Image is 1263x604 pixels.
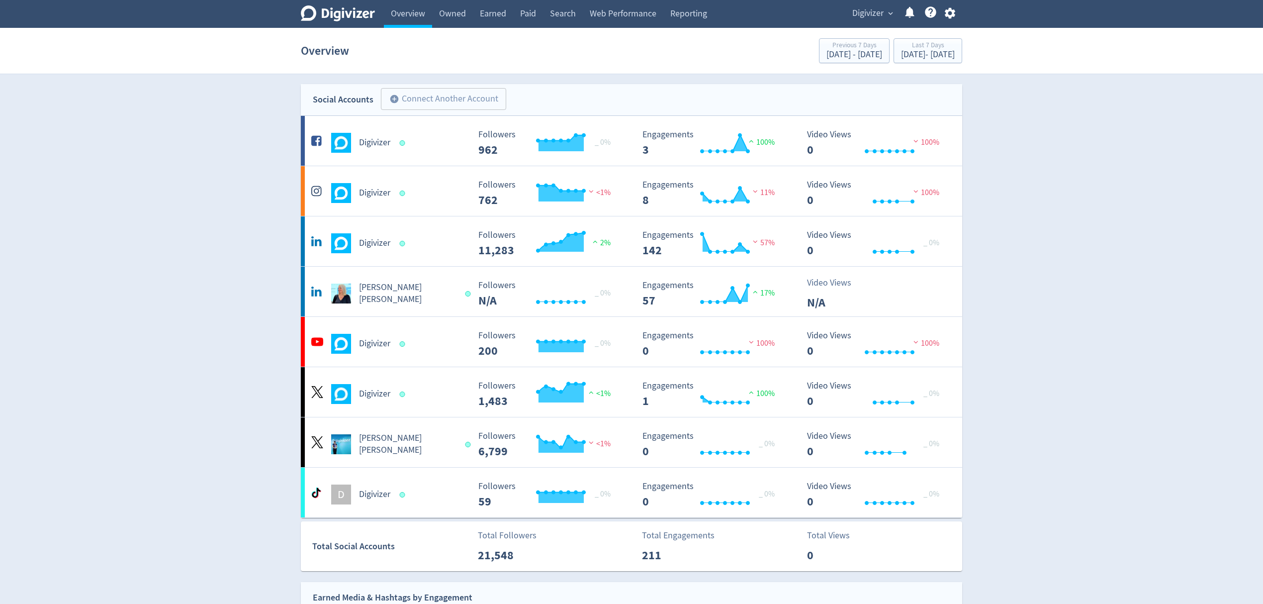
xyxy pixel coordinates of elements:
h5: Digivizer [359,388,390,400]
a: Digivizer undefinedDigivizer Followers --- _ 0% Followers 962 Engagements 3 Engagements 3 100% Vi... [301,116,962,166]
span: 100% [746,137,775,147]
button: Connect Another Account [381,88,506,110]
img: positive-performance.svg [746,137,756,145]
a: DDigivizer Followers --- _ 0% Followers 59 Engagements 0 Engagements 0 _ 0% Video Views 0 Video V... [301,468,962,517]
span: Digivizer [852,5,884,21]
span: 100% [911,188,939,198]
img: negative-performance.svg [911,338,921,346]
img: Emma Lo Russo undefined [331,434,351,454]
img: negative-performance.svg [911,137,921,145]
svg: Engagements 142 [637,230,787,257]
span: 11% [750,188,775,198]
a: Digivizer undefinedDigivizer Followers --- _ 0% Followers 200 Engagements 0 Engagements 0 100% Vi... [301,317,962,367]
svg: Followers --- [473,381,623,407]
span: _ 0% [923,238,939,248]
span: 17% [750,288,775,298]
img: positive-performance.svg [750,288,760,296]
span: <1% [586,188,611,198]
span: _ 0% [595,288,611,298]
h5: [PERSON_NAME] [PERSON_NAME] [359,432,456,456]
a: Connect Another Account [373,90,506,110]
p: N/A [807,294,864,311]
img: negative-performance.svg [750,188,760,195]
p: Total Followers [478,529,537,542]
h5: Digivizer [359,237,390,249]
span: 100% [746,338,775,348]
img: Emma Lo Russo undefined [331,284,351,303]
img: positive-performance.svg [590,238,600,245]
span: Data last synced: 18 Sep 2025, 9:03am (AEST) [465,442,473,447]
h5: Digivizer [359,137,390,149]
div: Social Accounts [313,93,373,107]
img: negative-performance.svg [750,238,760,245]
img: Digivizer undefined [331,233,351,253]
img: negative-performance.svg [746,338,756,346]
svg: Engagements 8 [637,180,787,206]
span: 100% [911,137,939,147]
h5: Digivizer [359,187,390,199]
span: _ 0% [923,389,939,399]
svg: Video Views 0 [802,381,951,407]
p: Video Views [807,276,864,290]
span: 100% [746,389,775,399]
svg: Engagements 1 [637,381,787,407]
h5: [PERSON_NAME] [PERSON_NAME] [359,282,456,305]
span: 100% [911,338,939,348]
span: Data last synced: 18 Sep 2025, 7:02am (AEST) [400,241,408,246]
img: negative-performance.svg [586,188,596,195]
span: _ 0% [595,137,611,147]
h5: Digivizer [359,489,390,501]
a: Emma Lo Russo undefined[PERSON_NAME] [PERSON_NAME] Followers --- Followers 6,799 <1% Engagements ... [301,417,962,467]
img: positive-performance.svg [746,389,756,396]
svg: Video Views 0 [802,431,951,458]
span: Data last synced: 17 Sep 2025, 4:01pm (AEST) [400,392,408,397]
img: negative-performance.svg [586,439,596,446]
svg: Followers --- [473,331,623,357]
div: D [331,485,351,504]
svg: Video Views 0 [802,482,951,508]
a: Digivizer undefinedDigivizer Followers --- Followers 762 <1% Engagements 8 Engagements 8 11% Vide... [301,166,962,216]
span: 57% [750,238,775,248]
svg: Followers --- [473,230,623,257]
button: Previous 7 Days[DATE] - [DATE] [819,38,890,63]
span: 2% [590,238,611,248]
img: negative-performance.svg [911,188,921,195]
h5: Digivizer [359,338,390,350]
img: positive-performance.svg [586,389,596,396]
span: Data last synced: 18 Sep 2025, 8:01am (AEST) [465,291,473,297]
span: add_circle [389,94,399,104]
p: Total Engagements [642,529,715,542]
svg: Engagements 0 [637,431,787,458]
div: Previous 7 Days [826,42,882,50]
p: 21,548 [478,546,535,564]
span: Data last synced: 18 Sep 2025, 10:02am (AEST) [400,492,408,498]
span: expand_more [886,9,895,18]
svg: Engagements 3 [637,130,787,156]
p: 211 [642,546,699,564]
span: _ 0% [759,439,775,449]
span: <1% [586,439,611,449]
svg: Video Views 0 [802,230,951,257]
img: Digivizer undefined [331,334,351,354]
h1: Overview [301,35,349,67]
img: Digivizer undefined [331,384,351,404]
a: Digivizer undefinedDigivizer Followers --- Followers 1,483 <1% Engagements 1 Engagements 1 100% V... [301,367,962,417]
svg: Video Views 0 [802,180,951,206]
svg: Followers --- [473,431,623,458]
svg: Followers --- [473,281,623,307]
div: Total Social Accounts [312,539,471,554]
span: _ 0% [923,439,939,449]
span: Data last synced: 18 Sep 2025, 4:01am (AEST) [400,341,408,347]
a: Emma Lo Russo undefined[PERSON_NAME] [PERSON_NAME] Followers --- _ 0% Followers N/A Engagements 5... [301,267,962,316]
svg: Followers --- [473,482,623,508]
a: Digivizer undefinedDigivizer Followers --- Followers 11,283 2% Engagements 142 Engagements 142 57... [301,216,962,266]
svg: Followers --- [473,130,623,156]
svg: Video Views 0 [802,130,951,156]
span: Data last synced: 18 Sep 2025, 10:02am (AEST) [400,140,408,146]
span: _ 0% [595,338,611,348]
span: Data last synced: 18 Sep 2025, 10:02am (AEST) [400,191,408,196]
button: Digivizer [849,5,896,21]
span: _ 0% [923,489,939,499]
div: Last 7 Days [901,42,955,50]
div: [DATE] - [DATE] [901,50,955,59]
